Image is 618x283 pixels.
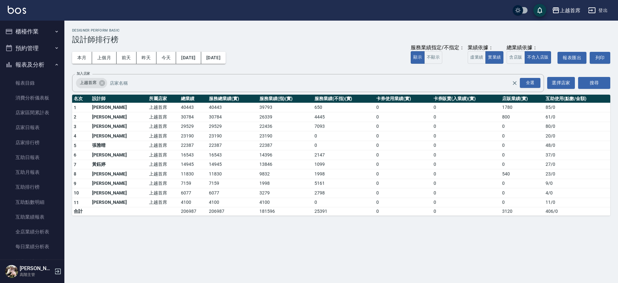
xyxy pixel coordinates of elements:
[432,95,501,103] th: 卡券販賣(入業績)(實)
[258,198,313,207] td: 4100
[136,52,156,64] button: 昨天
[74,152,76,157] span: 6
[258,150,313,160] td: 14396
[3,150,62,165] a: 互助日報表
[375,198,432,207] td: 0
[313,122,375,131] td: 7093
[179,207,207,216] td: 206987
[501,198,544,207] td: 0
[544,169,610,179] td: 23 / 0
[72,28,610,33] h2: Designer Perform Basic
[90,169,147,179] td: [PERSON_NAME]
[432,179,501,188] td: 0
[501,179,544,188] td: 0
[179,179,207,188] td: 7159
[3,224,62,239] a: 全店業績分析表
[313,207,375,216] td: 25391
[3,23,62,40] button: 櫃檯作業
[179,103,207,112] td: 40443
[501,150,544,160] td: 0
[90,141,147,150] td: 張雅晴
[432,198,501,207] td: 0
[20,272,52,278] p: 高階主管
[3,120,62,135] a: 店家日報表
[468,44,503,51] div: 業績依據：
[549,4,583,17] button: 上越首席
[74,105,76,110] span: 1
[258,131,313,141] td: 23190
[207,207,257,216] td: 206987
[432,122,501,131] td: 0
[544,179,610,188] td: 9 / 0
[313,95,375,103] th: 服務業績(不指)(實)
[179,122,207,131] td: 29529
[74,133,76,138] span: 4
[147,131,179,141] td: 上越首席
[510,79,519,88] button: Clear
[76,78,107,88] div: 上越首席
[544,188,610,198] td: 4 / 0
[375,169,432,179] td: 0
[533,4,546,17] button: save
[76,80,100,86] span: 上越首席
[468,51,486,64] button: 虛業績
[207,160,257,169] td: 14945
[8,6,26,14] img: Logo
[375,150,432,160] td: 0
[179,150,207,160] td: 16543
[117,52,136,64] button: 前天
[313,141,375,150] td: 0
[375,207,432,216] td: 0
[501,103,544,112] td: 1780
[5,265,18,278] img: Person
[74,171,76,176] span: 8
[501,169,544,179] td: 540
[74,181,76,186] span: 9
[544,103,610,112] td: 85 / 0
[507,44,554,51] div: 總業績依據：
[544,207,610,216] td: 406 / 0
[72,52,92,64] button: 本月
[147,188,179,198] td: 上越首席
[544,131,610,141] td: 20 / 0
[74,200,79,205] span: 11
[557,52,586,64] button: 報表匯出
[179,198,207,207] td: 4100
[207,179,257,188] td: 7159
[501,131,544,141] td: 0
[90,188,147,198] td: [PERSON_NAME]
[485,51,503,64] button: 實業績
[72,35,610,44] h3: 設計師排行榜
[3,90,62,105] a: 消費分析儀表板
[313,112,375,122] td: 4445
[313,103,375,112] td: 650
[313,169,375,179] td: 1998
[207,150,257,160] td: 16543
[432,160,501,169] td: 0
[544,150,610,160] td: 37 / 0
[147,95,179,103] th: 所屬店家
[72,95,90,103] th: 名次
[90,150,147,160] td: [PERSON_NAME]
[258,112,313,122] td: 26339
[90,95,147,103] th: 設計師
[108,77,523,89] input: 店家名稱
[207,95,257,103] th: 服務總業績(實)
[74,162,76,167] span: 7
[411,51,425,64] button: 顯示
[207,169,257,179] td: 11830
[156,52,176,64] button: 今天
[3,180,62,194] a: 互助排行榜
[590,52,610,64] button: 列印
[207,141,257,150] td: 22387
[375,188,432,198] td: 0
[147,103,179,112] td: 上越首席
[258,188,313,198] td: 3279
[258,169,313,179] td: 9832
[207,131,257,141] td: 23190
[3,165,62,180] a: 互助月報表
[90,179,147,188] td: [PERSON_NAME]
[74,143,76,148] span: 5
[313,160,375,169] td: 1099
[501,188,544,198] td: 0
